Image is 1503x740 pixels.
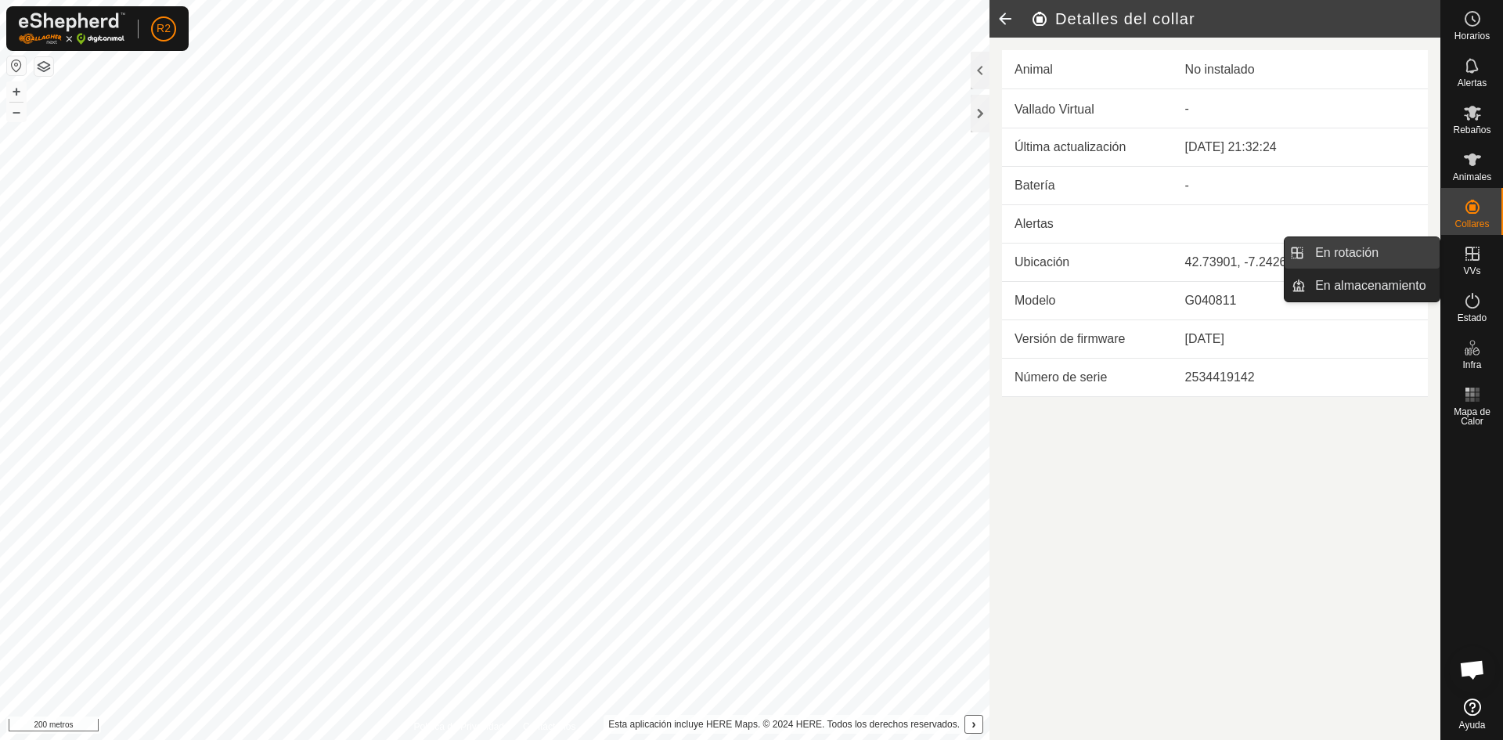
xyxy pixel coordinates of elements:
a: Política de Privacidad [414,720,504,734]
button: Restablecer Mapa [7,56,26,75]
font: [DATE] [1185,332,1224,345]
font: Mapa de Calor [1454,406,1490,427]
font: Última actualización [1015,140,1126,153]
button: Capas del Mapa [34,57,53,76]
a: En almacenamiento [1306,270,1440,301]
font: Número de serie [1015,370,1107,384]
font: Ayuda [1459,720,1486,731]
font: – [13,103,20,120]
span: › [971,717,975,731]
li: En rotación [1285,237,1440,269]
font: - [1185,102,1189,115]
font: 2534419142 [1185,370,1255,384]
font: Estado [1458,312,1487,323]
li: En almacenamiento [1285,270,1440,301]
font: [DATE] 21:32:24 [1185,140,1277,153]
font: Animal [1015,63,1053,76]
button: + [7,82,26,101]
font: G040811 [1185,294,1237,307]
font: Collares [1454,218,1489,229]
font: + [13,83,21,99]
font: Contáctenos [523,721,575,732]
img: Logotipo de Gallagher [19,13,125,45]
font: Alertas [1015,217,1054,230]
button: – [7,103,26,121]
font: Alertas [1458,78,1487,88]
font: Animales [1453,171,1491,182]
font: En almacenamiento [1315,279,1426,292]
font: Esta aplicación incluye HERE Maps. © 2024 HERE. Todos los derechos reservados. [608,719,960,730]
font: - [1185,179,1189,192]
font: R2 [157,22,171,34]
font: VVs [1463,265,1480,276]
a: Ayuda [1441,692,1503,736]
font: No instalado [1185,63,1255,76]
font: Versión de firmware [1015,332,1125,345]
font: Infra [1462,359,1481,370]
font: En rotación [1315,246,1379,259]
font: Detalles del collar [1055,10,1195,27]
font: Ubicación [1015,255,1069,269]
font: Horarios [1454,31,1490,42]
font: Batería [1015,179,1055,192]
font: Rebaños [1453,125,1490,135]
font: Modelo [1015,294,1055,307]
font: 42.73901, -7.24261 [1185,255,1294,269]
font: Vallado Virtual [1015,102,1094,115]
button: › [965,716,982,733]
a: En rotación [1306,237,1440,269]
div: Chat abierto [1449,646,1496,693]
a: Contáctenos [523,720,575,734]
font: Política de Privacidad [414,721,504,732]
